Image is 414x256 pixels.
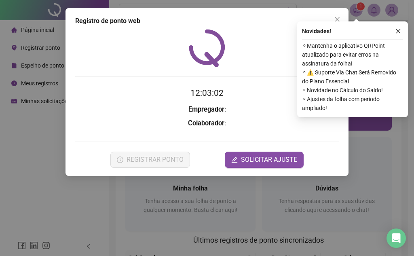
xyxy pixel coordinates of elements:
[302,95,403,112] span: ⚬ Ajustes da folha com período ampliado!
[188,119,224,127] strong: Colaborador
[75,118,339,129] h3: :
[302,86,403,95] span: ⚬ Novidade no Cálculo do Saldo!
[302,27,331,36] span: Novidades !
[331,13,344,26] button: Close
[189,29,225,67] img: QRPoint
[387,228,406,248] div: Open Intercom Messenger
[110,152,190,168] button: REGISTRAR PONTO
[188,106,224,113] strong: Empregador
[75,16,339,26] div: Registro de ponto web
[75,104,339,115] h3: :
[241,155,297,165] span: SOLICITAR AJUSTE
[190,88,224,98] time: 12:03:02
[334,16,340,23] span: close
[302,41,403,68] span: ⚬ Mantenha o aplicativo QRPoint atualizado para evitar erros na assinatura da folha!
[231,157,238,163] span: edit
[302,68,403,86] span: ⚬ ⚠️ Suporte Via Chat Será Removido do Plano Essencial
[395,28,401,34] span: close
[225,152,304,168] button: editSOLICITAR AJUSTE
